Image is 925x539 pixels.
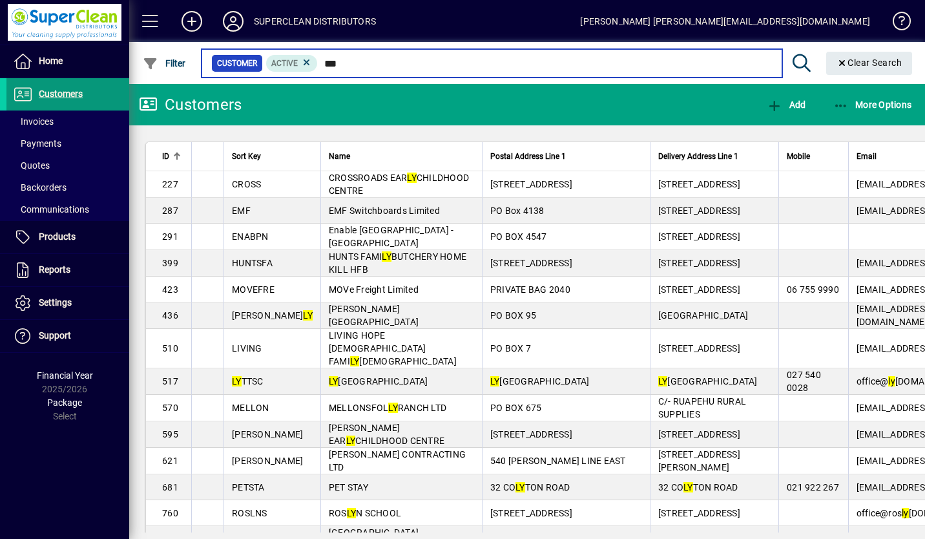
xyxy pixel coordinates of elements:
span: Enable [GEOGRAPHIC_DATA] - [GEOGRAPHIC_DATA] [329,225,454,248]
em: LY [346,436,356,446]
span: 291 [162,231,178,242]
span: [STREET_ADDRESS] [658,179,740,189]
span: [STREET_ADDRESS] [658,508,740,518]
span: [PERSON_NAME] [232,456,303,466]
em: LY [388,403,398,413]
span: [STREET_ADDRESS] [658,284,740,295]
a: Communications [6,198,129,220]
span: Delivery Address Line 1 [658,149,738,164]
span: [PERSON_NAME] [232,429,303,439]
em: LY [329,376,338,386]
span: 570 [162,403,178,413]
span: PETSTA [232,482,265,492]
span: PO BOX 95 [490,310,536,321]
span: [STREET_ADDRESS] [490,179,572,189]
span: Quotes [13,160,50,171]
button: Profile [213,10,254,33]
mat-chip: Activation Status: Active [266,55,318,72]
span: Add [767,100,805,110]
span: 287 [162,206,178,216]
a: Invoices [6,111,129,132]
span: [GEOGRAPHIC_DATA] [658,310,748,321]
span: [PERSON_NAME] EAR CHILDHOOD CENTRE [329,423,444,446]
span: 227 [162,179,178,189]
span: Mobile [787,149,810,164]
span: Reports [39,264,70,275]
span: Customer [217,57,257,70]
span: PET STAY [329,482,368,492]
span: TTSC [232,376,264,386]
span: C/- RUAPEHU RURAL SUPPLIES [658,396,746,419]
span: MELLON [232,403,269,413]
span: Backorders [13,182,67,193]
span: [STREET_ADDRESS] [490,508,572,518]
span: More Options [833,100,912,110]
span: Payments [13,138,61,149]
em: LY [490,376,500,386]
span: PO Box 4138 [490,206,545,216]
a: Reports [6,254,129,286]
span: Sort Key [232,149,261,164]
span: Settings [39,297,72,308]
em: LY [303,310,313,321]
em: LY [232,376,242,386]
button: Clear [826,52,913,75]
em: LY [407,173,417,183]
span: [STREET_ADDRESS] [658,343,740,354]
div: Mobile [787,149,840,164]
span: [STREET_ADDRESS] [658,206,740,216]
span: 595 [162,429,178,439]
span: [GEOGRAPHIC_DATA] [329,376,428,386]
span: [STREET_ADDRESS] [658,429,740,439]
em: ly [888,376,895,386]
span: [STREET_ADDRESS] [658,231,740,242]
a: Payments [6,132,129,154]
span: 32 CO TON ROAD [490,482,570,492]
span: 021 922 267 [787,482,839,492]
span: Financial Year [37,370,93,381]
span: Postal Address Line 1 [490,149,566,164]
a: Quotes [6,154,129,176]
span: CROSS [232,179,261,189]
span: [GEOGRAPHIC_DATA] [490,376,590,386]
span: LIVING [232,343,262,354]
span: Package [47,397,82,408]
em: LY [347,508,357,518]
a: Settings [6,287,129,319]
span: HUNTS FAMI BUTCHERY HOME KILL HFB [329,251,466,275]
div: ID [162,149,183,164]
span: 436 [162,310,178,321]
span: MOVEFRE [232,284,275,295]
span: ENABPN [232,231,269,242]
span: EMF [232,206,251,216]
em: ly [902,508,909,518]
span: [GEOGRAPHIC_DATA] [658,376,758,386]
div: SUPERCLEAN DISTRIBUTORS [254,11,376,32]
span: 423 [162,284,178,295]
a: Knowledge Base [883,3,909,45]
span: 621 [162,456,178,466]
div: [PERSON_NAME] [PERSON_NAME][EMAIL_ADDRESS][DOMAIN_NAME] [580,11,870,32]
div: Customers [139,94,242,115]
span: PRIVATE BAG 2040 [490,284,570,295]
span: HUNTSFA [232,258,273,268]
span: 681 [162,482,178,492]
span: MELLONSFOL RANCH LTD [329,403,446,413]
span: PO BOX 675 [490,403,542,413]
button: More Options [830,93,915,116]
span: 540 [PERSON_NAME] LINE EAST [490,456,626,466]
span: ROS N SCHOOL [329,508,401,518]
a: Backorders [6,176,129,198]
span: 517 [162,376,178,386]
em: LY [658,376,668,386]
span: MOVe Freight Limited [329,284,419,295]
em: LY [515,482,525,492]
span: Communications [13,204,89,215]
span: Home [39,56,63,66]
span: [PERSON_NAME] CONTRACTING LTD [329,449,466,472]
span: ROSLNS [232,508,267,518]
a: Home [6,45,129,78]
span: 510 [162,343,178,354]
span: EMF Switchboards Limited [329,206,440,216]
em: LY [683,482,693,492]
